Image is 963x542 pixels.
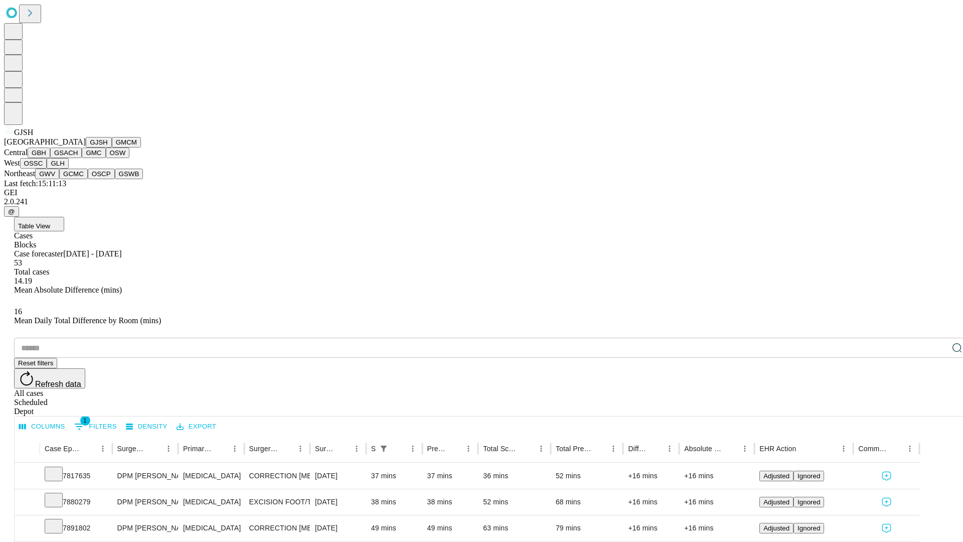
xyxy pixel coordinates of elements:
div: +16 mins [684,515,749,541]
div: 68 mins [556,489,618,515]
button: Sort [797,442,811,456]
button: Sort [649,442,663,456]
button: Menu [461,442,475,456]
button: Menu [228,442,242,456]
div: EXCISION FOOT/TOE SUBQ TUMOR, 1.5 CM OR MORE [249,489,305,515]
button: Adjusted [759,523,793,533]
div: Total Scheduled Duration [483,445,519,453]
span: Total cases [14,267,49,276]
button: @ [4,206,19,217]
div: 38 mins [371,489,417,515]
div: [MEDICAL_DATA] [183,515,239,541]
div: Case Epic Id [45,445,81,453]
button: Sort [279,442,293,456]
button: GJSH [86,137,112,148]
button: Ignored [793,471,824,481]
div: Total Predicted Duration [556,445,592,453]
button: Menu [162,442,176,456]
div: Primary Service [183,445,212,453]
div: [MEDICAL_DATA] [183,463,239,489]
button: Menu [534,442,548,456]
button: Sort [392,442,406,456]
button: Export [174,419,219,435]
span: [DATE] - [DATE] [63,249,121,258]
button: Ignored [793,497,824,507]
button: Menu [350,442,364,456]
button: GMCM [112,137,141,148]
div: GEI [4,188,959,197]
div: Absolute Difference [684,445,723,453]
button: Menu [606,442,620,456]
div: CORRECTION [MEDICAL_DATA], DISTAL [MEDICAL_DATA] [MEDICAL_DATA] [249,515,305,541]
button: GWV [35,169,59,179]
div: DPM [PERSON_NAME] [PERSON_NAME] [117,489,173,515]
button: Sort [724,442,738,456]
span: Northeast [4,169,35,178]
div: [DATE] [315,463,361,489]
button: Menu [96,442,110,456]
button: Expand [20,520,35,537]
span: Adjusted [763,524,789,532]
span: @ [8,208,15,215]
span: [GEOGRAPHIC_DATA] [4,138,86,146]
div: Surgeon Name [117,445,146,453]
button: Density [123,419,170,435]
button: Expand [20,494,35,511]
button: Menu [738,442,752,456]
div: DPM [PERSON_NAME] [PERSON_NAME] [117,463,173,489]
div: 1 active filter [377,442,391,456]
span: Case forecaster [14,249,63,258]
div: +16 mins [628,489,674,515]
button: OSW [106,148,130,158]
div: DPM [PERSON_NAME] [PERSON_NAME] [117,515,173,541]
button: Show filters [72,419,119,435]
span: West [4,159,20,167]
div: 36 mins [483,463,546,489]
div: +16 mins [628,515,674,541]
span: Central [4,148,28,157]
button: Adjusted [759,471,793,481]
div: Scheduled In Room Duration [371,445,376,453]
button: Reset filters [14,358,57,368]
span: Refresh data [35,380,81,388]
span: 53 [14,258,22,267]
span: 16 [14,307,22,316]
span: Reset filters [18,359,53,367]
span: Ignored [797,472,820,480]
div: 2.0.241 [4,197,959,206]
div: [DATE] [315,489,361,515]
div: 38 mins [427,489,473,515]
button: Menu [837,442,851,456]
div: 79 mins [556,515,618,541]
div: 63 mins [483,515,546,541]
div: Surgery Name [249,445,278,453]
span: Mean Absolute Difference (mins) [14,286,122,294]
button: GCMC [59,169,88,179]
div: 7817635 [45,463,107,489]
button: OSCP [88,169,115,179]
button: Adjusted [759,497,793,507]
div: 37 mins [371,463,417,489]
button: Menu [663,442,677,456]
button: GSWB [115,169,143,179]
button: OSSC [20,158,47,169]
button: Menu [293,442,307,456]
div: 52 mins [556,463,618,489]
button: Expand [20,468,35,485]
div: Predicted In Room Duration [427,445,447,453]
span: Table View [18,222,50,230]
span: Ignored [797,524,820,532]
span: Adjusted [763,472,789,480]
div: +16 mins [628,463,674,489]
button: GLH [47,158,68,169]
div: 49 mins [427,515,473,541]
div: 52 mins [483,489,546,515]
div: EHR Action [759,445,796,453]
div: +16 mins [684,463,749,489]
span: 1 [80,416,90,426]
div: 7880279 [45,489,107,515]
button: Sort [214,442,228,456]
button: GSACH [50,148,82,158]
div: 49 mins [371,515,417,541]
div: CORRECTION [MEDICAL_DATA] [249,463,305,489]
